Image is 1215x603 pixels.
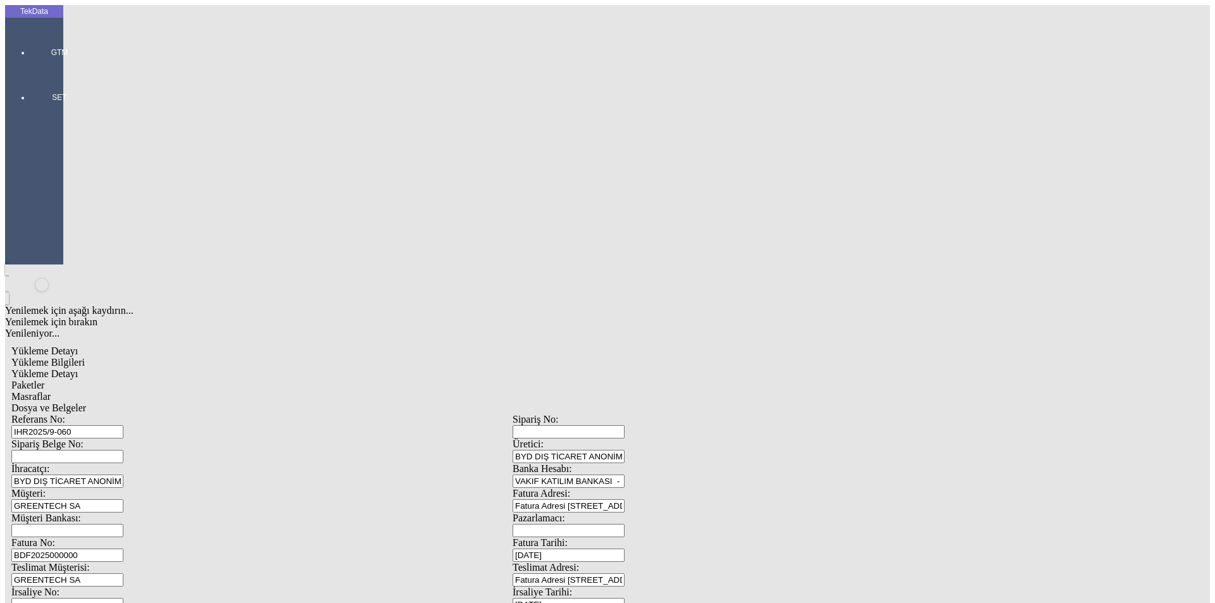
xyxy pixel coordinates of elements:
[11,357,85,368] span: Yükleme Bilgileri
[5,328,1020,339] div: Yenileniyor...
[513,537,568,548] span: Fatura Tarihi:
[11,402,86,413] span: Dosya ve Belgeler
[5,6,63,16] div: TekData
[5,316,1020,328] div: Yenilemek için bırakın
[11,345,78,356] span: Yükleme Detayı
[11,488,46,499] span: Müşteri:
[11,391,51,402] span: Masraflar
[513,562,579,573] span: Teslimat Adresi:
[11,438,84,449] span: Sipariş Belge No:
[11,368,78,379] span: Yükleme Detayı
[11,587,59,597] span: İrsaliye No:
[40,92,78,103] span: SET
[40,47,78,58] span: GTM
[513,463,572,474] span: Banka Hesabı:
[5,305,1020,316] div: Yenilemek için aşağı kaydırın...
[513,587,572,597] span: İrsaliye Tarihi:
[11,380,44,390] span: Paketler
[513,414,558,425] span: Sipariş No:
[513,488,570,499] span: Fatura Adresi:
[11,463,49,474] span: İhracatçı:
[513,438,544,449] span: Üretici:
[11,562,90,573] span: Teslimat Müşterisi:
[513,513,565,523] span: Pazarlamacı:
[11,513,81,523] span: Müşteri Bankası:
[11,537,55,548] span: Fatura No:
[11,414,65,425] span: Referans No:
